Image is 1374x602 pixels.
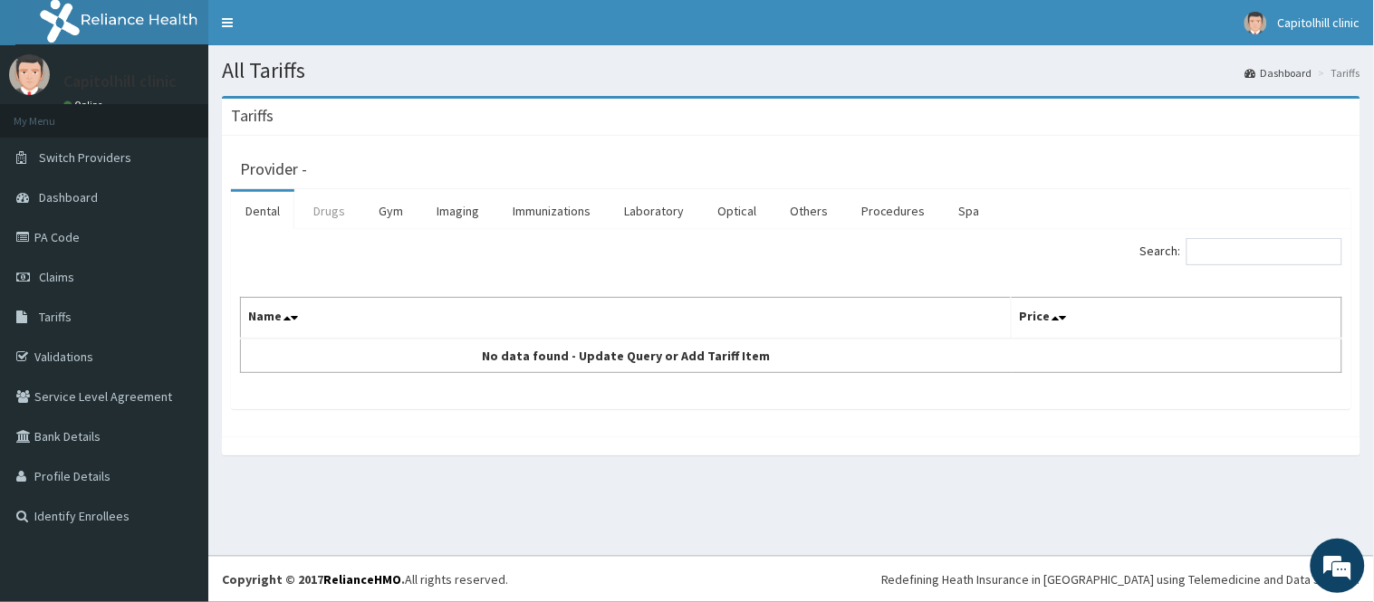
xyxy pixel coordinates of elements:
th: Name [241,298,1012,339]
a: Gym [364,192,418,230]
a: Drugs [299,192,360,230]
a: RelianceHMO [323,571,401,588]
th: Price [1012,298,1342,339]
a: Imaging [422,192,494,230]
h3: Provider - [240,161,307,177]
li: Tariffs [1314,65,1360,81]
img: User Image [1244,12,1267,34]
td: No data found - Update Query or Add Tariff Item [241,339,1012,373]
a: Immunizations [498,192,605,230]
span: Capitolhill clinic [1278,14,1360,31]
span: Switch Providers [39,149,131,166]
p: Capitolhill clinic [63,73,177,90]
img: User Image [9,54,50,95]
div: Redefining Heath Insurance in [GEOGRAPHIC_DATA] using Telemedicine and Data Science! [881,570,1360,588]
h1: All Tariffs [222,59,1360,82]
strong: Copyright © 2017 . [222,571,405,588]
a: Laboratory [610,192,698,230]
a: Others [775,192,842,230]
a: Optical [703,192,771,230]
a: Dental [231,192,294,230]
footer: All rights reserved. [208,556,1374,602]
span: Claims [39,269,74,285]
a: Spa [945,192,994,230]
a: Procedures [847,192,940,230]
label: Search: [1140,238,1342,265]
span: Tariffs [39,309,72,325]
span: Dashboard [39,189,98,205]
a: Dashboard [1245,65,1312,81]
a: Online [63,99,107,111]
input: Search: [1187,238,1342,265]
h3: Tariffs [231,108,274,124]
